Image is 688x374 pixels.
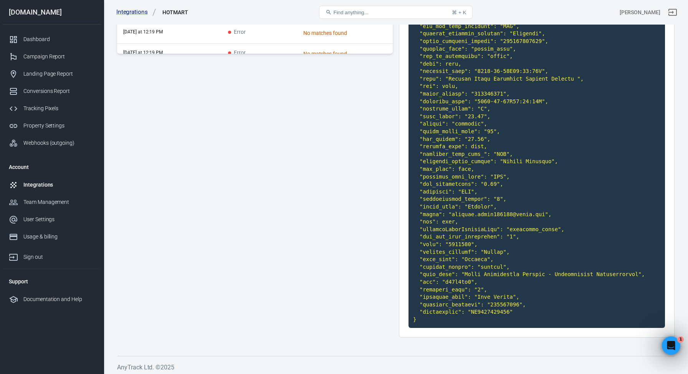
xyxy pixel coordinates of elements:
[6,133,126,157] div: also, in the checkout: are you able to insert a custom field?
[6,45,147,68] div: Carina says…
[303,50,387,58] div: No matches found
[662,336,680,355] iframe: Intercom live chat
[6,101,147,133] div: Jose says…
[452,10,466,15] div: ⌘ + K
[23,253,95,261] div: Sign out
[23,70,95,78] div: Landing Page Report
[38,50,141,58] div: please you can help me to solve this ?
[34,204,141,233] div: I decided to use your platform because I thought it would be simple to set up with Hotmart, but I...
[3,117,101,134] a: Property Settings
[12,73,120,96] div: yes, you need to ask hotmart how you can pass them a tracking parameter during checkout
[6,199,147,244] div: Carina says…
[23,295,95,303] div: Documentation and Help
[6,68,147,101] div: Jose says…
[111,32,141,40] div: its hotmart
[135,186,141,194] div: no
[12,252,18,258] button: Emoji picker
[120,3,135,18] button: Home
[3,65,101,83] a: Landing Page Report
[23,87,95,95] div: Conversions Report
[23,233,95,241] div: Usage & billing
[12,138,120,153] div: also, in the checkout: are you able to insert a custom field?
[12,105,120,128] div: sometimes ecommerce platforms allow to add a tracking parameter to the checkout links, for example
[3,272,101,291] li: Support
[24,252,30,258] button: Gif picker
[23,198,95,206] div: Team Management
[3,211,101,228] a: User Settings
[37,10,53,17] p: Active
[6,68,126,100] div: yes, you need to ask hotmart how you can pass them a tracking parameter during checkout
[129,181,147,198] div: no
[3,228,101,245] a: Usage & billing
[23,122,95,130] div: Property Settings
[6,28,147,45] div: Carina says…
[3,245,101,266] a: Sign out
[123,29,163,35] time: 2025-09-01T12:19:01+01:00
[32,45,147,62] div: please you can help me to solve this ?
[3,176,101,194] a: Integrations
[3,9,101,16] div: [DOMAIN_NAME]
[135,3,149,17] div: Close
[228,29,246,36] span: Error
[123,50,163,55] time: 2025-09-01T12:19:01+01:00
[49,252,55,258] button: Start recording
[23,53,95,61] div: Campaign Report
[68,164,147,180] div: hotmart dont answer me
[23,104,95,113] div: Tracking Pixels
[74,168,141,176] div: hotmart dont answer me
[3,100,101,117] a: Tracking Pixels
[620,8,660,17] div: Account id: j4UnkfMf
[116,8,156,16] a: Integrations
[333,10,368,15] span: Find anything...
[162,8,189,16] div: HOTMART
[3,158,101,176] li: Account
[36,252,43,258] button: Upload attachment
[678,336,684,343] span: 1
[37,4,87,10] h1: [PERSON_NAME]
[23,215,95,223] div: User Settings
[3,194,101,211] a: Team Management
[228,50,246,56] span: Error
[23,181,95,189] div: Integrations
[319,6,473,19] button: Find anything...⌘ + K
[23,139,95,147] div: Webhooks (outgoing)
[6,133,147,164] div: Jose says…
[23,35,95,43] div: Dashboard
[28,199,147,238] div: I decided to use your platform because I thought it would be simple to set up with Hotmart, but I...
[132,248,144,261] button: Send a message…
[22,4,34,17] img: Profile image for Jose
[3,83,101,100] a: Conversions Report
[3,31,101,48] a: Dashboard
[6,101,126,132] div: sometimes ecommerce platforms allow to add a tracking parameter to the checkout links, for example
[105,28,147,45] div: its hotmart
[303,29,387,37] div: No matches found
[534,288,688,353] iframe: Intercom notifications message
[663,3,682,22] a: Sign out
[5,3,20,18] button: go back
[3,134,101,152] a: Webhooks (outgoing)
[117,362,675,372] h6: AnyTrack Ltd. © 2025
[6,164,147,181] div: Carina says…
[6,181,147,199] div: Carina says…
[3,48,101,65] a: Campaign Report
[7,235,147,248] textarea: Message…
